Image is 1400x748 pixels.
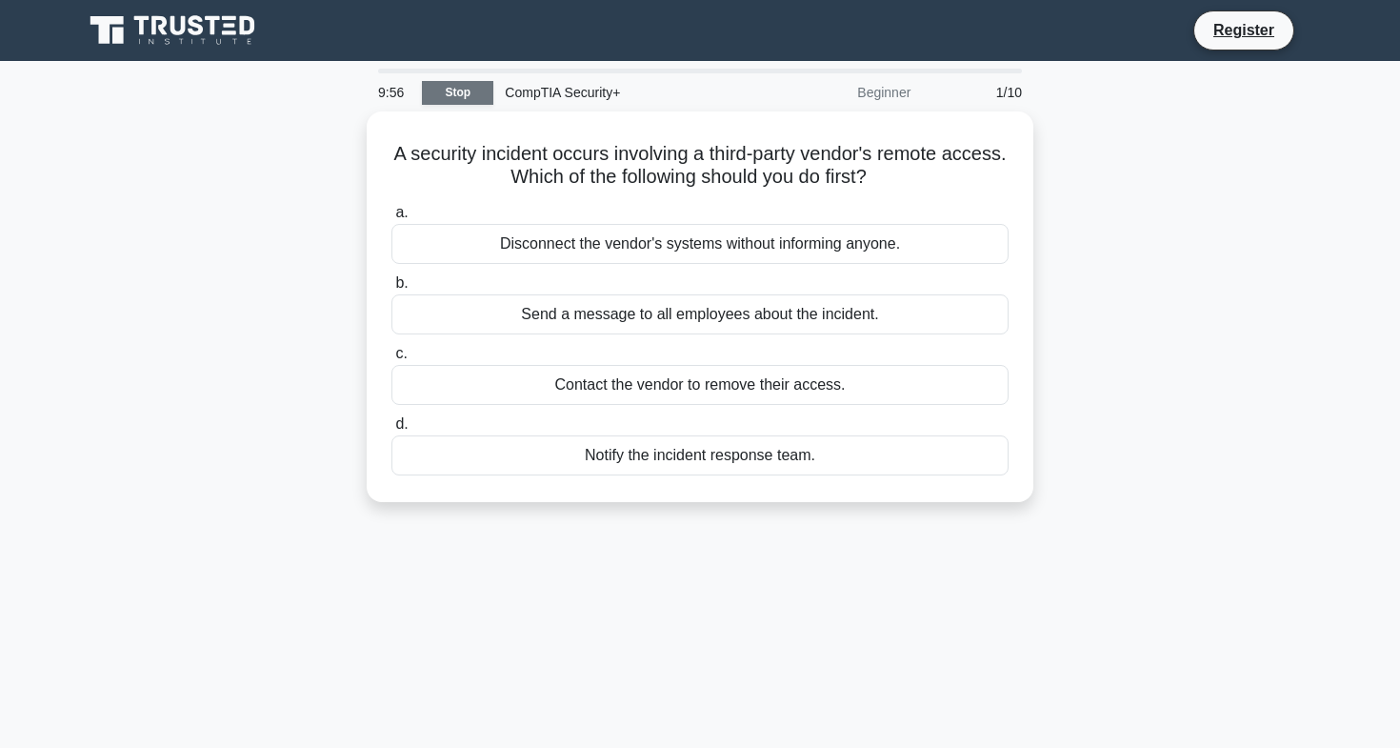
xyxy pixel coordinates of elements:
[391,365,1009,405] div: Contact the vendor to remove their access.
[395,204,408,220] span: a.
[367,73,422,111] div: 9:56
[1202,18,1286,42] a: Register
[391,294,1009,334] div: Send a message to all employees about the incident.
[395,274,408,291] span: b.
[390,142,1010,190] h5: A security incident occurs involving a third-party vendor's remote access. Which of the following...
[422,81,493,105] a: Stop
[493,73,755,111] div: CompTIA Security+
[922,73,1033,111] div: 1/10
[391,435,1009,475] div: Notify the incident response team.
[391,224,1009,264] div: Disconnect the vendor's systems without informing anyone.
[755,73,922,111] div: Beginner
[395,415,408,432] span: d.
[395,345,407,361] span: c.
